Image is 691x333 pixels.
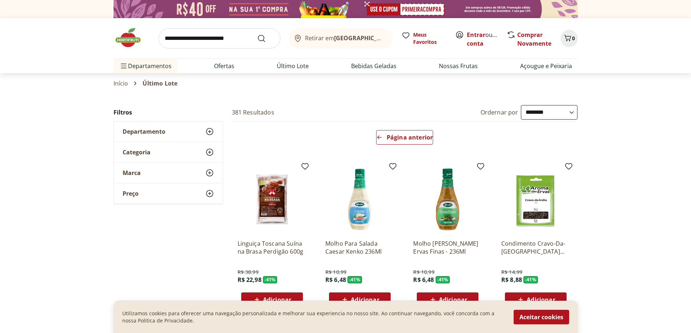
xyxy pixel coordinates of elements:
span: Página anterior [387,134,433,140]
span: R$ 22,98 [238,276,262,284]
span: R$ 10,99 [325,269,346,276]
a: Bebidas Geladas [351,62,396,70]
label: Ordernar por [481,108,518,116]
button: Submit Search [257,34,275,43]
span: Adicionar [351,297,379,303]
span: Adicionar [263,297,291,303]
span: R$ 14,99 [501,269,522,276]
a: Linguiça Toscana Suína na Brasa Perdigão 600g [238,240,307,255]
span: Marca [123,169,141,176]
button: Marca [114,163,223,183]
a: Molho Para Salada Caesar Kenko 236Ml [325,240,394,255]
span: Adicionar [527,297,555,303]
a: Página anterior [376,130,433,147]
span: Último Lote [143,80,177,87]
span: 0 [572,35,575,42]
span: Retirar em [305,35,385,41]
span: Preço [123,190,139,197]
a: Condimento Cravo-Da-[GEOGRAPHIC_DATA] Flor Aroma Ervas 20g [501,240,570,255]
span: Adicionar [439,297,467,303]
span: Departamentos [119,57,172,75]
button: Carrinho [560,30,578,47]
span: ou [467,30,499,48]
span: Categoria [123,149,151,156]
span: - 41 % [436,276,450,283]
span: - 41 % [263,276,277,283]
span: Departamento [123,128,165,135]
a: Molho [PERSON_NAME] Ervas Finas - 236Ml [413,240,482,255]
span: - 41 % [347,276,362,283]
button: Preço [114,183,223,204]
a: Ofertas [214,62,234,70]
input: search [159,28,280,49]
span: - 41 % [523,276,538,283]
span: R$ 38,99 [238,269,259,276]
b: [GEOGRAPHIC_DATA]/[GEOGRAPHIC_DATA] [334,34,456,42]
button: Adicionar [417,292,478,307]
svg: Arrow Left icon [377,134,382,140]
img: Hortifruti [114,27,150,49]
button: Adicionar [241,292,303,307]
span: R$ 10,99 [413,269,434,276]
button: Retirar em[GEOGRAPHIC_DATA]/[GEOGRAPHIC_DATA] [289,28,393,49]
button: Categoria [114,142,223,162]
a: Início [114,80,128,87]
a: Criar conta [467,31,507,47]
span: Meus Favoritos [413,31,447,46]
img: Linguiça Toscana Suína na Brasa Perdigão 600g [238,165,307,234]
p: Utilizamos cookies para oferecer uma navegação personalizada e melhorar sua experiencia no nosso ... [122,310,505,324]
a: Entrar [467,31,485,39]
a: Nossas Frutas [439,62,478,70]
span: R$ 6,48 [325,276,346,284]
span: R$ 8,88 [501,276,522,284]
img: Condimento Cravo-Da-Índia Flor Aroma Ervas 20g [501,165,570,234]
img: Molho Para Salada Caesar Kenko 236Ml [325,165,394,234]
span: R$ 6,48 [413,276,434,284]
a: Último Lote [277,62,309,70]
button: Adicionar [505,292,567,307]
h2: Filtros [114,105,223,120]
a: Meus Favoritos [402,31,447,46]
a: Açougue e Peixaria [520,62,572,70]
h2: 381 Resultados [232,108,274,116]
button: Adicionar [329,292,391,307]
button: Menu [119,57,128,75]
button: Aceitar cookies [514,310,569,324]
img: Molho Kenko Salada Ervas Finas - 236Ml [413,165,482,234]
a: Comprar Novamente [517,31,551,47]
button: Departamento [114,121,223,142]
